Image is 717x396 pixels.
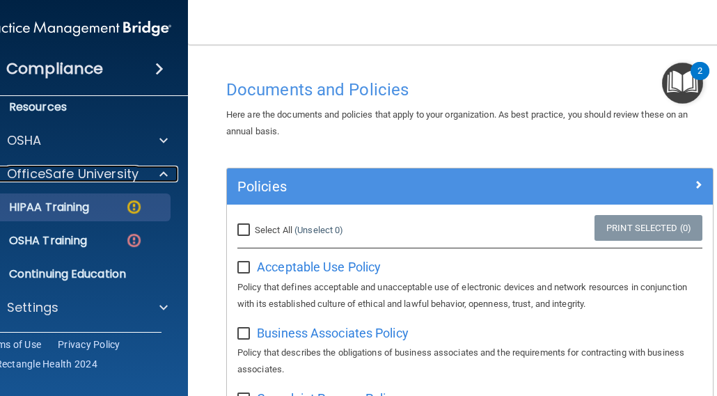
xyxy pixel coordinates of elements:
p: OSHA [7,132,42,149]
input: Select All (Unselect 0) [237,225,253,236]
a: Policies [237,175,702,198]
span: Business Associates Policy [257,326,409,340]
span: Acceptable Use Policy [257,260,381,274]
h4: Compliance [6,59,103,79]
p: OfficeSafe University [7,166,139,182]
a: (Unselect 0) [294,225,343,235]
h5: Policies [237,179,581,194]
p: Policy that describes the obligations of business associates and the requirements for contracting... [237,344,702,378]
p: Policy that defines acceptable and unacceptable use of electronic devices and network resources i... [237,279,702,312]
p: Settings [7,299,58,316]
h4: Documents and Policies [226,81,714,99]
span: Here are the documents and policies that apply to your organization. As best practice, you should... [226,109,688,136]
span: Select All [255,225,292,235]
button: Open Resource Center, 2 new notifications [662,63,703,104]
a: Privacy Policy [58,338,120,351]
a: Print Selected (0) [594,215,702,241]
img: danger-circle.6113f641.png [125,232,143,249]
img: warning-circle.0cc9ac19.png [125,198,143,216]
div: 2 [698,71,702,89]
iframe: Drift Widget Chat Controller [476,297,700,353]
